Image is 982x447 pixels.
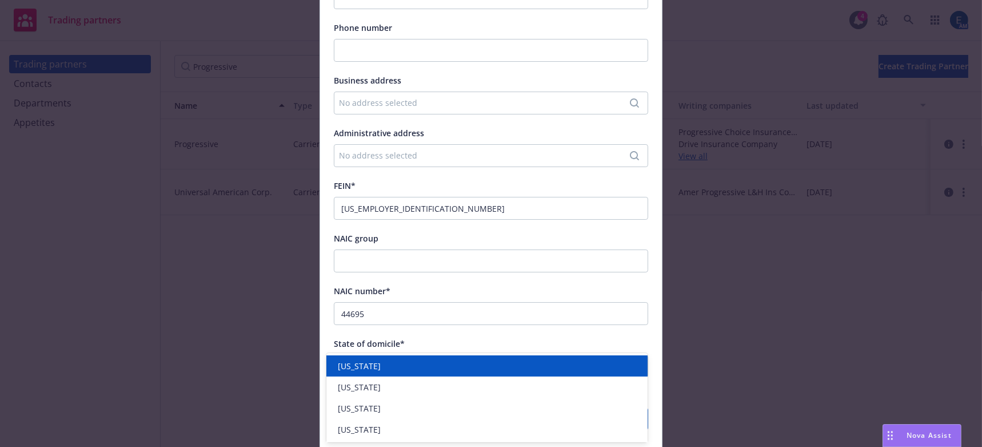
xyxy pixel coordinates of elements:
[630,98,639,108] svg: Search
[339,149,632,161] div: No address selected
[334,233,378,244] span: NAIC group
[630,151,639,160] svg: Search
[334,128,424,139] span: Administrative address
[334,75,401,86] span: Business address
[334,338,405,349] span: State of domicile*
[338,360,381,372] span: [US_STATE]
[334,22,392,33] span: Phone number
[883,425,897,446] div: Drag to move
[338,402,381,414] span: [US_STATE]
[334,144,648,167] button: No address selected
[338,424,381,436] span: [US_STATE]
[339,97,632,109] div: No address selected
[338,381,381,393] span: [US_STATE]
[334,92,648,114] button: No address selected
[883,424,961,447] button: Nova Assist
[334,286,390,296] span: NAIC number*
[334,180,356,191] span: FEIN*
[907,430,952,440] span: Nova Assist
